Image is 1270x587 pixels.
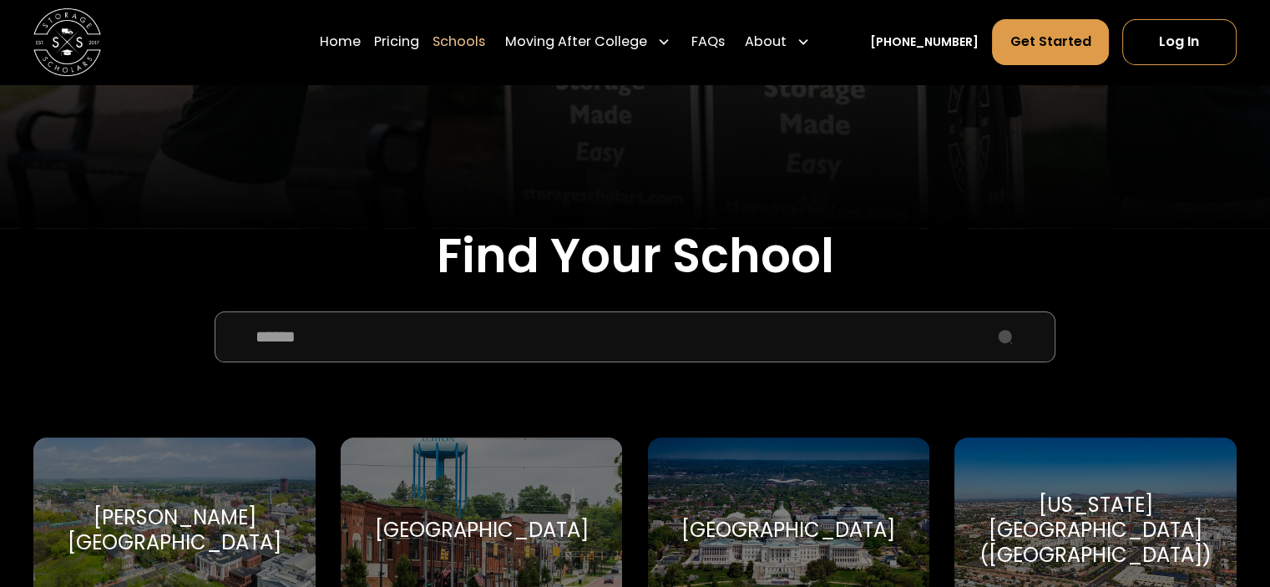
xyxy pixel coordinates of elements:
div: [PERSON_NAME][GEOGRAPHIC_DATA] [53,505,295,555]
img: Storage Scholars main logo [33,8,101,76]
div: [GEOGRAPHIC_DATA] [375,518,589,543]
div: About [738,18,817,65]
a: Log In [1122,19,1237,64]
a: FAQs [691,18,724,65]
a: Get Started [992,19,1108,64]
div: About [745,32,787,52]
a: Schools [433,18,485,65]
a: Pricing [374,18,419,65]
div: [GEOGRAPHIC_DATA] [681,518,895,543]
h2: Find Your School [33,228,1236,285]
a: Home [320,18,361,65]
div: Moving After College [505,32,647,52]
div: Moving After College [498,18,677,65]
div: [US_STATE][GEOGRAPHIC_DATA] ([GEOGRAPHIC_DATA]) [974,493,1216,569]
a: [PHONE_NUMBER] [870,33,979,51]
